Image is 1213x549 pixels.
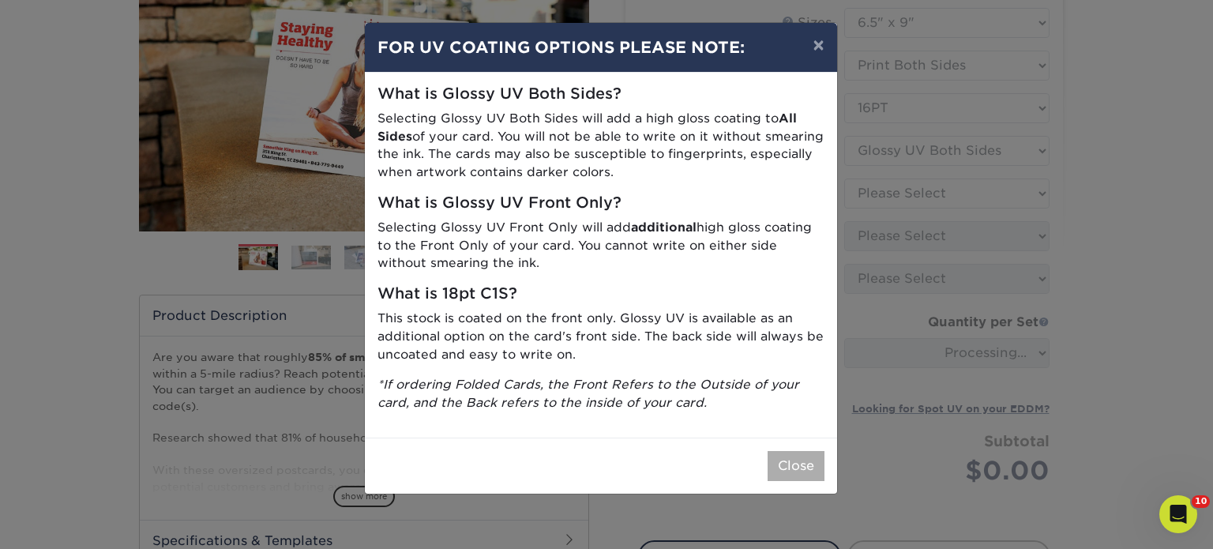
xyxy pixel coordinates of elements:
[768,451,824,481] button: Close
[377,85,824,103] h5: What is Glossy UV Both Sides?
[377,36,824,59] h4: FOR UV COATING OPTIONS PLEASE NOTE:
[377,219,824,273] p: Selecting Glossy UV Front Only will add high gloss coating to the Front Only of your card. You ca...
[377,377,799,410] i: *If ordering Folded Cards, the Front Refers to the Outside of your card, and the Back refers to t...
[800,23,836,67] button: ×
[377,194,824,212] h5: What is Glossy UV Front Only?
[631,220,697,235] strong: additional
[1159,495,1197,533] iframe: Intercom live chat
[377,111,797,144] strong: All Sides
[377,310,824,363] p: This stock is coated on the front only. Glossy UV is available as an additional option on the car...
[1192,495,1210,508] span: 10
[377,110,824,182] p: Selecting Glossy UV Both Sides will add a high gloss coating to of your card. You will not be abl...
[377,285,824,303] h5: What is 18pt C1S?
